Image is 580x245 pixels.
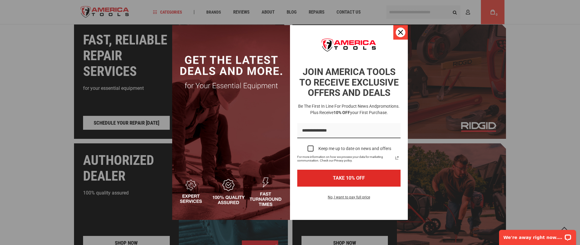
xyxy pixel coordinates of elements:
[393,25,408,40] button: Close
[393,154,401,162] a: Read our Privacy Policy
[398,30,403,35] svg: close icon
[323,194,375,204] button: No, I want to pay full price
[297,123,401,139] input: Email field
[318,146,391,151] div: Keep me up to date on news and offers
[310,104,400,115] span: promotions. Plus receive your first purchase.
[297,155,393,162] span: For more information on how we process your data for marketing communication. Check our Privacy p...
[299,67,399,98] strong: JOIN AMERICA TOOLS TO RECEIVE EXCLUSIVE OFFERS AND DEALS
[297,170,401,186] button: TAKE 10% OFF
[393,154,401,162] svg: link icon
[296,103,402,116] h3: Be the first in line for product news and
[495,226,580,245] iframe: LiveChat chat widget
[333,110,350,115] strong: 10% OFF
